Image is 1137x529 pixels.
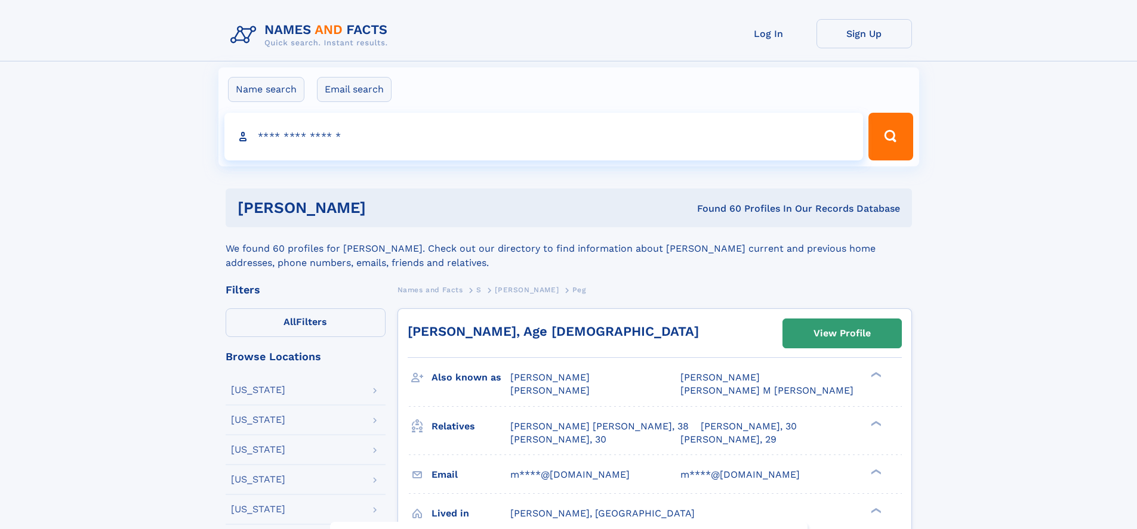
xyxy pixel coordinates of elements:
label: Filters [226,308,386,337]
a: [PERSON_NAME], 29 [680,433,777,446]
div: ❯ [868,371,882,379]
div: Browse Locations [226,351,386,362]
img: Logo Names and Facts [226,19,398,51]
a: [PERSON_NAME] [PERSON_NAME], 38 [510,420,689,433]
div: View Profile [814,320,871,347]
input: search input [224,113,864,160]
div: ❯ [868,468,882,475]
span: [PERSON_NAME] [680,372,760,383]
span: All [284,316,296,327]
div: [US_STATE] [231,445,285,454]
span: [PERSON_NAME] [510,385,590,396]
a: [PERSON_NAME], 30 [510,433,606,446]
div: [US_STATE] [231,505,285,514]
a: Log In [721,19,816,48]
a: Names and Facts [398,282,463,297]
span: Peg [572,286,586,294]
button: Search Button [868,113,913,160]
span: [PERSON_NAME] [510,372,590,383]
div: [US_STATE] [231,475,285,484]
div: We found 60 profiles for [PERSON_NAME]. Check out our directory to find information about [PERSON... [226,227,912,270]
span: [PERSON_NAME], [GEOGRAPHIC_DATA] [510,508,695,519]
a: [PERSON_NAME], Age [DEMOGRAPHIC_DATA] [408,324,699,339]
div: Found 60 Profiles In Our Records Database [531,202,900,215]
h1: [PERSON_NAME] [238,200,532,215]
h3: Also known as [432,367,510,388]
h3: Lived in [432,503,510,524]
a: Sign Up [816,19,912,48]
span: [PERSON_NAME] M [PERSON_NAME] [680,385,853,396]
label: Name search [228,77,304,102]
span: [PERSON_NAME] [495,286,559,294]
div: ❯ [868,506,882,514]
h3: Relatives [432,416,510,437]
h3: Email [432,465,510,485]
span: S [476,286,482,294]
a: [PERSON_NAME], 30 [701,420,797,433]
div: [US_STATE] [231,415,285,425]
div: Filters [226,284,386,295]
label: Email search [317,77,392,102]
a: S [476,282,482,297]
div: [US_STATE] [231,385,285,395]
a: View Profile [783,319,901,348]
div: ❯ [868,419,882,427]
a: [PERSON_NAME] [495,282,559,297]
